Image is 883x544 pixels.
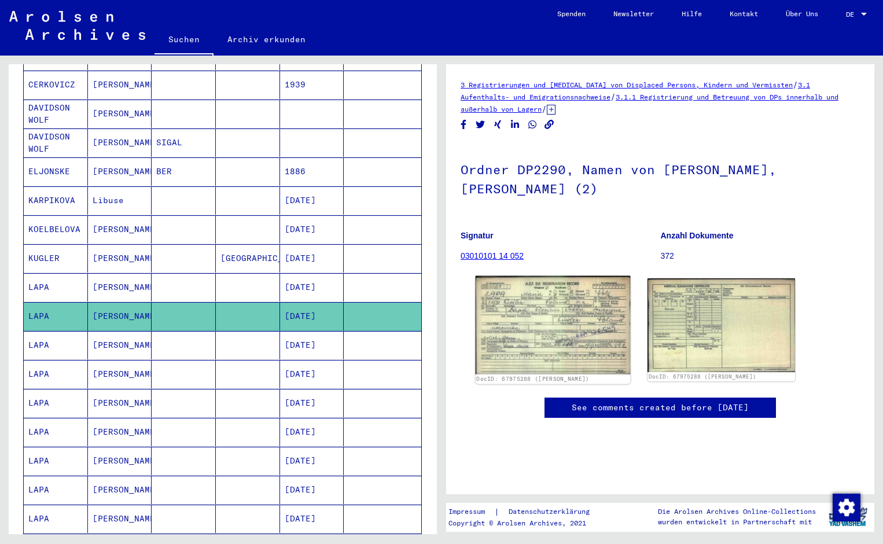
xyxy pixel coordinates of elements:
[24,244,88,273] mat-cell: KUGLER
[88,186,152,215] mat-cell: Libuse
[24,360,88,388] mat-cell: LAPA
[458,117,470,132] button: Share on Facebook
[88,244,152,273] mat-cell: [PERSON_NAME]
[826,502,870,531] img: yv_logo.png
[24,476,88,504] mat-cell: LAPA
[448,518,604,528] p: Copyright © Arolsen Archives, 2021
[24,100,88,128] mat-cell: DAVIDSON WOLF
[647,278,795,372] img: 002.jpg
[24,71,88,99] mat-cell: CERKOVICZ
[24,389,88,417] mat-cell: LAPA
[448,506,604,518] div: |
[88,505,152,533] mat-cell: [PERSON_NAME]
[461,80,793,89] a: 3 Registrierungen und [MEDICAL_DATA] von Displaced Persons, Kindern und Vermissten
[658,506,816,517] p: Die Arolsen Archives Online-Collections
[24,273,88,302] mat-cell: LAPA
[24,128,88,157] mat-cell: DAVIDSON WOLF
[280,302,344,330] mat-cell: [DATE]
[88,447,152,475] mat-cell: [PERSON_NAME]
[280,186,344,215] mat-cell: [DATE]
[280,360,344,388] mat-cell: [DATE]
[499,506,604,518] a: Datenschutzerklärung
[154,25,214,56] a: Suchen
[24,331,88,359] mat-cell: LAPA
[88,302,152,330] mat-cell: [PERSON_NAME]
[24,157,88,186] mat-cell: ELJONSKE
[280,215,344,244] mat-cell: [DATE]
[543,117,555,132] button: Copy link
[492,117,504,132] button: Share on Xing
[793,79,798,90] span: /
[88,71,152,99] mat-cell: [PERSON_NAME]
[9,11,145,40] img: Arolsen_neg.svg
[610,91,616,102] span: /
[280,331,344,359] mat-cell: [DATE]
[509,117,521,132] button: Share on LinkedIn
[833,494,860,521] img: Zustimmung ändern
[658,517,816,527] p: wurden entwickelt in Partnerschaft mit
[846,10,859,19] span: DE
[88,476,152,504] mat-cell: [PERSON_NAME]
[152,157,216,186] mat-cell: BER
[280,476,344,504] mat-cell: [DATE]
[474,117,487,132] button: Share on Twitter
[280,505,344,533] mat-cell: [DATE]
[461,143,860,213] h1: Ordner DP2290, Namen von [PERSON_NAME], [PERSON_NAME] (2)
[461,93,838,113] a: 3.1.1 Registrierung und Betreuung von DPs innerhalb und außerhalb von Lagern
[542,104,547,114] span: /
[24,418,88,446] mat-cell: LAPA
[280,418,344,446] mat-cell: [DATE]
[24,186,88,215] mat-cell: KARPIKOVA
[280,157,344,186] mat-cell: 1886
[88,389,152,417] mat-cell: [PERSON_NAME]
[24,447,88,475] mat-cell: LAPA
[88,128,152,157] mat-cell: [PERSON_NAME]
[216,244,280,273] mat-cell: [GEOGRAPHIC_DATA]
[88,273,152,302] mat-cell: [PERSON_NAME]
[214,25,319,53] a: Archiv erkunden
[649,373,756,380] a: DocID: 67975288 ([PERSON_NAME])
[280,244,344,273] mat-cell: [DATE]
[280,273,344,302] mat-cell: [DATE]
[661,250,860,262] p: 372
[88,360,152,388] mat-cell: [PERSON_NAME]
[88,215,152,244] mat-cell: [PERSON_NAME]
[280,71,344,99] mat-cell: 1939
[572,402,749,414] a: See comments created before [DATE]
[24,505,88,533] mat-cell: LAPA
[280,389,344,417] mat-cell: [DATE]
[88,157,152,186] mat-cell: [PERSON_NAME]
[24,302,88,330] mat-cell: LAPA
[88,418,152,446] mat-cell: [PERSON_NAME]
[88,331,152,359] mat-cell: [PERSON_NAME]
[24,215,88,244] mat-cell: KOELBELOVA
[461,251,524,260] a: 03010101 14 052
[280,447,344,475] mat-cell: [DATE]
[476,276,631,374] img: 001.jpg
[476,376,589,383] a: DocID: 67975288 ([PERSON_NAME])
[461,231,494,240] b: Signatur
[152,128,216,157] mat-cell: SIGAL
[448,506,494,518] a: Impressum
[527,117,539,132] button: Share on WhatsApp
[661,231,734,240] b: Anzahl Dokumente
[88,100,152,128] mat-cell: [PERSON_NAME]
